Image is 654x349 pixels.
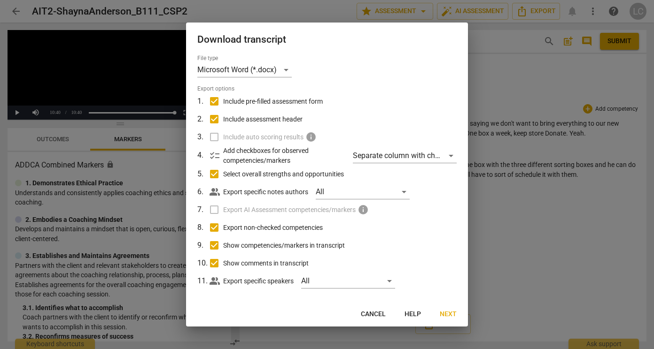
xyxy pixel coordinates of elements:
[197,254,210,272] td: 10 .
[24,60,175,98] img: 1705166204541
[405,310,421,319] span: Help
[223,169,344,179] span: Select overall strengths and opportunities
[223,276,294,286] p: Export specific speakers
[197,165,210,183] td: 5 .
[197,62,292,77] div: Microsoft Word (*.docx)
[114,133,164,144] span: Clear all and close
[432,306,464,323] button: Next
[305,131,317,143] span: Upgrade to Teams/Academy plan to implement
[223,97,323,106] span: Include pre-filled assessment form
[24,41,175,60] input: Untitled
[37,105,68,116] span: Clip more:
[358,204,369,215] span: Purchase a subscription to enable
[353,306,393,323] button: Cancel
[197,110,210,128] td: 2 .
[316,184,410,199] div: All
[301,273,395,288] div: All
[223,187,308,197] p: Export specific notes authors
[39,300,70,311] span: Inbox Panel
[197,34,457,46] h2: Download transcript
[209,186,220,197] span: people_alt
[223,146,345,165] p: Add checkboxes for observed competencies/markers
[197,183,210,201] td: 6 .
[70,324,137,333] span: Save as Note in xTiles
[440,310,457,319] span: Next
[361,310,386,319] span: Cancel
[223,205,356,215] span: Export AI Assessment competencies/markers
[23,288,170,298] div: Destination
[223,132,304,142] span: Include auto scoring results
[223,223,323,233] span: Export non-checked competencies
[197,85,457,93] span: Export options
[197,146,210,165] td: 4 .
[197,272,210,290] td: 11 .
[197,236,210,254] td: 9 .
[197,201,210,219] td: 7 .
[197,55,218,61] label: File type
[209,275,220,287] span: people_alt
[197,128,210,146] td: 3 .
[197,92,210,110] td: 1 .
[197,219,210,236] td: 8 .
[397,306,428,323] button: Help
[223,258,309,268] span: Show comments in transcript
[223,241,345,250] span: Show competencies/markers in transcript
[353,148,457,163] div: Separate column with check marks
[223,114,303,124] span: Include assessment header
[209,150,220,161] span: checklist
[45,13,62,20] span: xTiles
